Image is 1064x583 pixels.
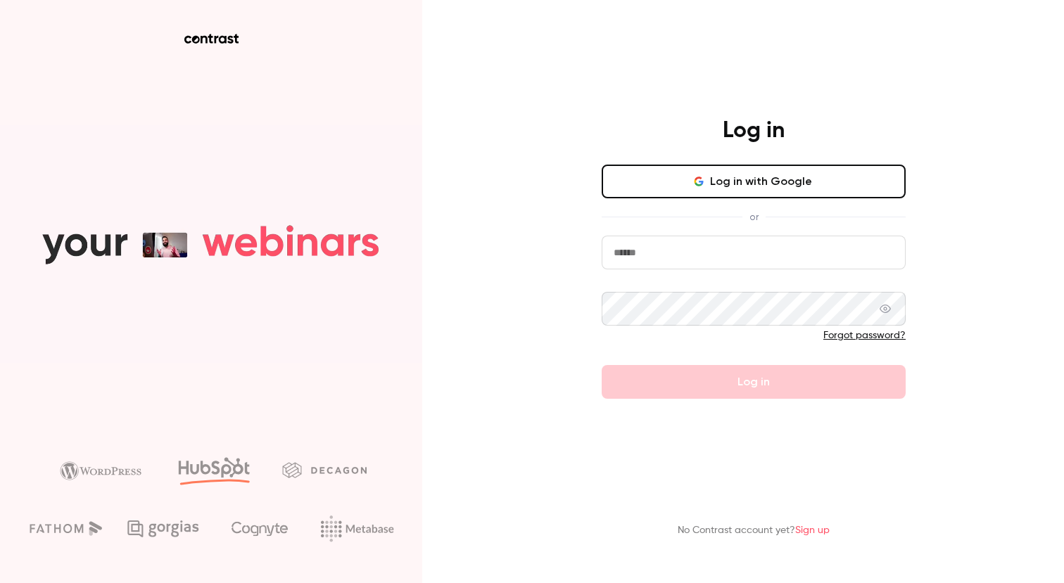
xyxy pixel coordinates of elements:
[678,523,830,538] p: No Contrast account yet?
[282,462,367,478] img: decagon
[723,117,785,145] h4: Log in
[742,210,766,224] span: or
[795,525,830,535] a: Sign up
[602,165,906,198] button: Log in with Google
[823,331,906,340] a: Forgot password?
